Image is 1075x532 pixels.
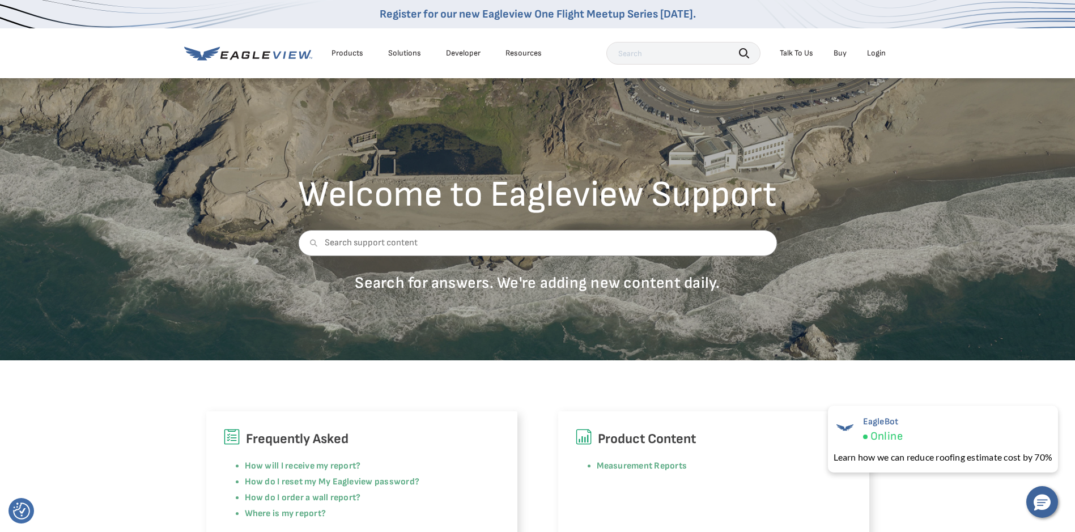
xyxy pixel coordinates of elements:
[870,429,903,444] span: Online
[863,416,903,427] span: EagleBot
[245,476,420,487] a: How do I reset my My Eagleview password?
[1026,486,1058,518] button: Hello, have a question? Let’s chat.
[332,48,363,58] div: Products
[298,273,777,293] p: Search for answers. We're adding new content daily.
[245,492,361,503] a: How do I order a wall report?
[505,48,542,58] div: Resources
[780,48,813,58] div: Talk To Us
[223,428,500,450] h6: Frequently Asked
[834,48,847,58] a: Buy
[245,461,361,471] a: How will I receive my report?
[597,461,687,471] a: Measurement Reports
[867,48,886,58] div: Login
[298,177,777,213] h2: Welcome to Eagleview Support
[13,503,30,520] img: Revisit consent button
[380,7,696,21] a: Register for our new Eagleview One Flight Meetup Series [DATE].
[298,230,777,256] input: Search support content
[575,428,852,450] h6: Product Content
[834,416,856,439] img: EagleBot
[606,42,760,65] input: Search
[245,508,326,519] a: Where is my report?
[388,48,421,58] div: Solutions
[834,450,1052,464] div: Learn how we can reduce roofing estimate cost by 70%
[446,48,481,58] a: Developer
[13,503,30,520] button: Consent Preferences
